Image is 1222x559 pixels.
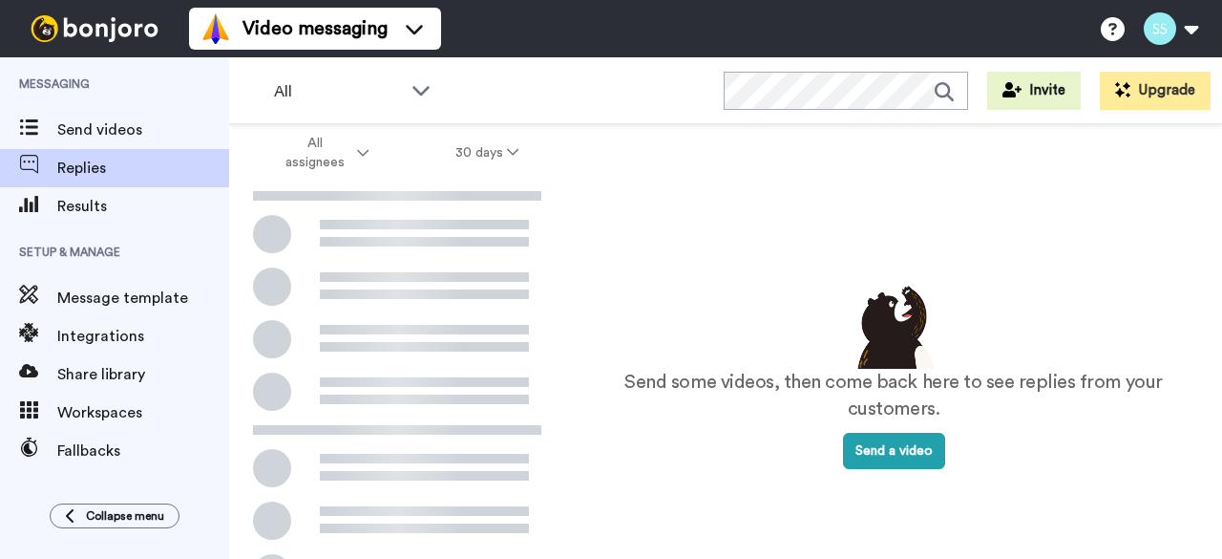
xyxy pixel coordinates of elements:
[57,118,229,141] span: Send videos
[843,433,945,469] button: Send a video
[276,134,353,172] span: All assignees
[233,126,412,180] button: All assignees
[23,15,166,42] img: bj-logo-header-white.svg
[200,13,231,44] img: vm-color.svg
[57,363,229,386] span: Share library
[603,369,1184,423] p: Send some videos, then come back here to see replies from your customers.
[412,136,562,170] button: 30 days
[57,325,229,348] span: Integrations
[86,508,164,524] span: Collapse menu
[57,401,229,424] span: Workspaces
[50,504,179,528] button: Collapse menu
[846,281,941,369] img: results-emptystates.png
[1100,72,1211,110] button: Upgrade
[274,80,402,103] span: All
[57,157,229,180] span: Replies
[57,440,229,462] span: Fallbacks
[242,15,388,42] span: Video messaging
[987,72,1081,110] button: Invite
[57,287,229,310] span: Message template
[843,444,945,458] a: Send a video
[57,195,229,218] span: Results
